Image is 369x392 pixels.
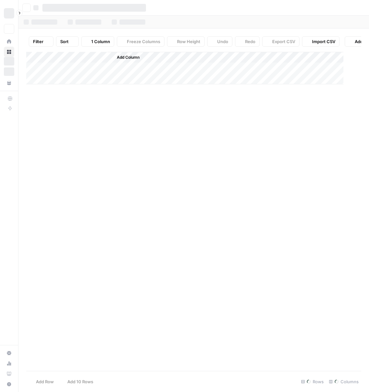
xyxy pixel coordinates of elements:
a: Settings [4,348,14,358]
span: Add Row [36,378,54,385]
button: Add 10 Rows [58,376,97,387]
span: Add 10 Rows [67,378,93,385]
span: Row Height [177,38,200,45]
span: Import CSV [312,38,335,45]
span: Export CSV [272,38,295,45]
a: Learning Hub [4,369,14,379]
button: Undo [207,36,232,47]
button: Freeze Columns [117,36,164,47]
a: Your Data [4,78,14,88]
button: Help + Support [4,379,14,389]
span: Undo [217,38,228,45]
button: Export CSV [262,36,299,47]
div: Rows [298,376,326,387]
button: Row Height [167,36,205,47]
div: Columns [326,376,361,387]
button: Filter [29,36,53,47]
button: Add Row [26,376,58,387]
span: Sort [60,38,69,45]
span: Freeze Columns [127,38,160,45]
a: Home [4,36,14,47]
span: Filter [33,38,43,45]
span: 1 Column [91,38,110,45]
a: Usage [4,358,14,369]
button: Import CSV [302,36,340,47]
a: Browse [4,47,14,57]
button: Sort [56,36,79,47]
span: Redo [245,38,255,45]
button: Redo [235,36,260,47]
span: Add Column [117,54,140,60]
button: 1 Column [81,36,114,47]
button: Add Column [108,53,142,62]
